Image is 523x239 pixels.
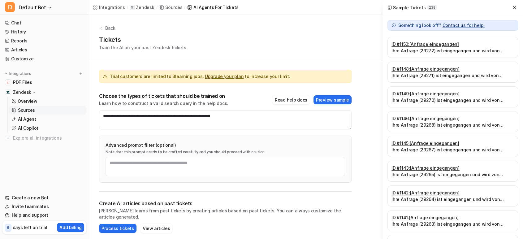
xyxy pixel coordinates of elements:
[9,71,31,76] p: Integrations
[19,3,46,12] span: Default Bot
[18,107,35,113] p: Sources
[13,224,47,231] p: days left on trial
[391,97,514,103] p: Ihre Anfrage (29270) ist eingegangen und wird von unserem B2B Support überprüft. Die Antwort der ...
[2,202,86,211] a: Invite teammates
[187,4,238,11] a: AI Agents for tickets
[99,200,352,206] p: Create AI articles based on past tickets
[9,106,86,115] a: Sources
[130,4,154,11] a: Zendesk
[57,223,84,232] button: Add billing
[4,72,8,76] img: expand menu
[2,54,86,63] a: Customize
[18,116,36,122] p: AI Agent
[391,41,514,47] a: ID #1150:[Anfrage eingegangen]
[2,46,86,54] a: Articles
[99,4,125,11] div: Integrations
[442,23,484,28] span: Contact us for help.
[165,4,182,11] div: Sources
[127,5,128,10] span: /
[391,171,514,178] p: Ihre Anfrage (29265) ist eingegangen und wird von unserem B2B Support überprüft. Die Antwort der ...
[99,224,136,233] button: Process tickets
[156,5,157,10] span: /
[391,72,514,79] p: Ihre Anfrage (29271) ist eingegangen und wird von unserem B2B Support überprüft. Die Antwort der ...
[427,5,437,10] span: 238
[272,95,310,104] button: Read help docs
[391,140,514,146] a: ID #1145:[Anfrage eingegangen]
[59,224,82,231] p: Add billing
[2,28,86,36] a: History
[391,90,514,97] a: ID #1149:[Anfrage eingegangen]
[9,124,86,133] a: AI Copilot
[391,165,514,171] a: ID #1143:[Anfrage eingegangen]
[13,89,31,95] p: Zendesk
[106,150,345,154] p: Note that this prompt needs to be crafted carefully and you should proceed with caution.
[110,73,290,80] span: Trial customers are limited to 3 learning jobs. to increase your limit.
[105,25,115,31] p: Back
[391,47,514,54] p: Ihre Anfrage (29272) ist eingegangen und wird von unserem B2B Support überprüft. Die Antwort der ...
[398,22,485,28] p: Something look off?
[13,79,32,85] span: PDF Files
[159,4,182,11] a: Sources
[99,93,228,99] p: Choose the types of tickets that should be trained on
[106,142,345,148] p: Advanced prompt filter (optional)
[205,74,244,79] a: Upgrade your plan
[18,125,38,131] p: AI Copilot
[2,78,86,87] a: PDF FilesPDF Files
[2,71,33,77] button: Integrations
[6,80,10,84] img: PDF Files
[140,224,172,233] button: View articles
[99,208,352,220] p: [PERSON_NAME] learns from past tickets by creating articles based on past tickets. You can always...
[391,146,514,153] p: Ihre Anfrage (29267) ist eingegangen und wird von unserem B2B Support überprüft. Die Antwort der ...
[18,98,37,104] p: Overview
[2,211,86,219] a: Help and support
[184,5,185,10] span: /
[5,135,11,141] img: explore all integrations
[99,44,186,51] p: Train the AI on your past Zendesk tickets
[193,4,238,11] div: AI Agents for tickets
[99,35,186,44] h1: Tickets
[7,225,9,231] p: 6
[391,214,514,221] a: ID #1141:[Anfrage eingegangen]
[13,133,84,143] span: Explore all integrations
[6,90,10,94] img: Zendesk
[5,2,15,12] span: D
[391,122,514,128] p: Ihre Anfrage (29268) ist eingegangen und wird von unserem B2B Support überprüft. Die Antwort der ...
[313,95,352,104] button: Preview sample
[79,72,83,76] img: menu_add.svg
[99,100,228,106] p: Learn how to construct a valid search query in the help docs.
[391,66,514,72] a: ID #1148:[Anfrage eingegangen]
[391,196,514,202] p: Ihre Anfrage (29264) ist eingegangen und wird von unserem B2B Support überprüft. Die Antwort der ...
[391,115,514,122] a: ID #1146:[Anfrage eingegangen]
[2,19,86,27] a: Chat
[391,189,514,196] a: ID #1142:[Anfrage eingegangen]
[2,134,86,142] a: Explore all integrations
[2,193,86,202] a: Create a new Bot
[93,4,125,11] a: Integrations
[393,4,426,11] p: Sample Tickets
[136,4,154,11] p: Zendesk
[9,97,86,106] a: Overview
[2,37,86,45] a: Reports
[391,221,514,227] p: Ihre Anfrage (29263) ist eingegangen und wird von unserem B2B Support überprüft. Die Antwort der ...
[9,115,86,124] a: AI Agent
